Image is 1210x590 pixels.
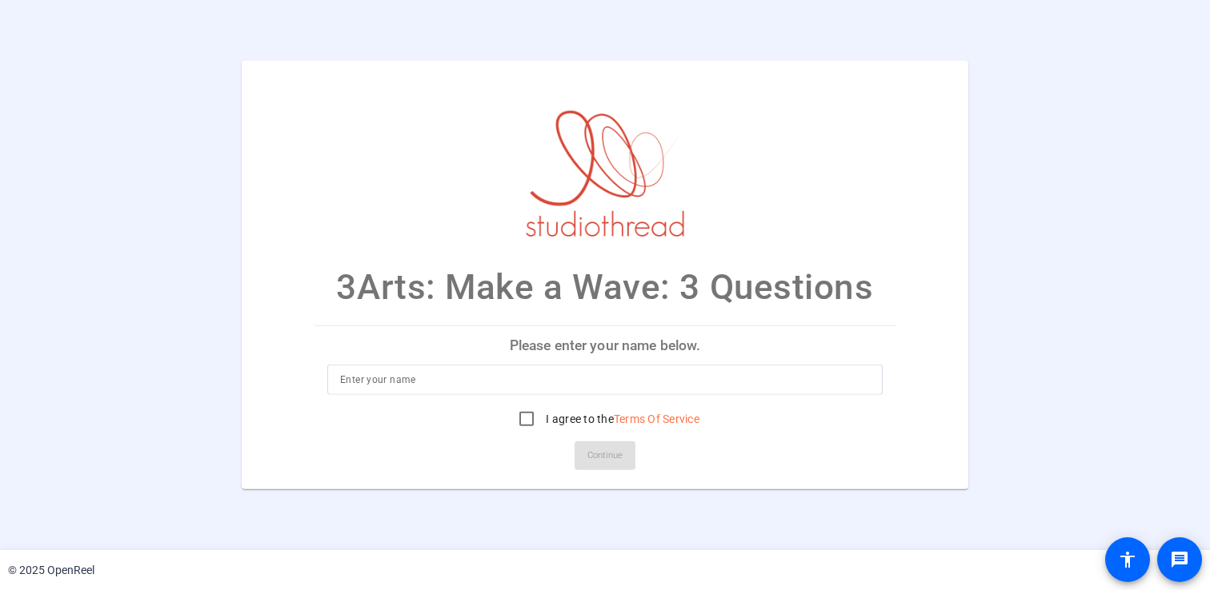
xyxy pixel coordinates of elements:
img: company-logo [525,77,685,237]
mat-icon: message [1170,550,1189,569]
p: Please enter your name below. [315,326,895,365]
div: © 2025 OpenReel [8,562,94,579]
mat-icon: accessibility [1118,550,1137,569]
label: I agree to the [543,411,699,427]
input: Enter your name [340,370,870,389]
a: Terms Of Service [614,413,699,425]
p: 3Arts: Make a Wave: 3 Questions [336,261,873,313]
